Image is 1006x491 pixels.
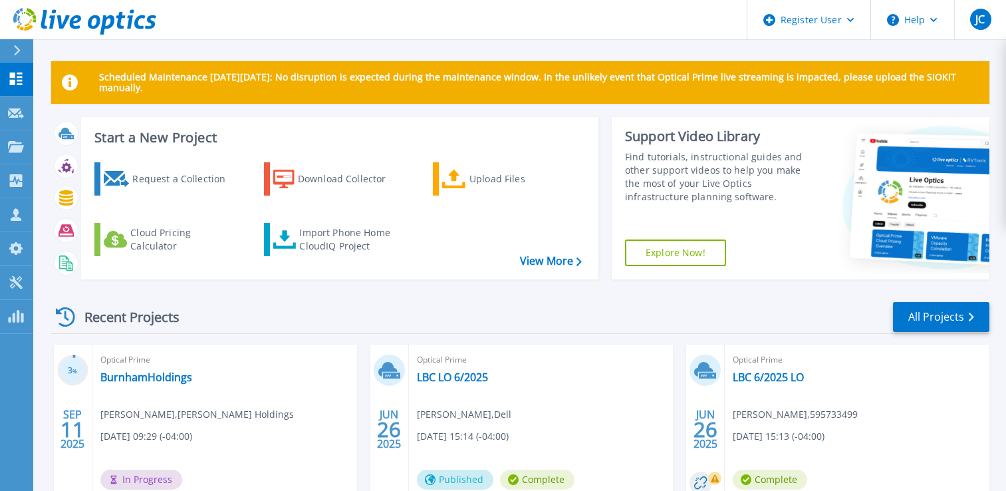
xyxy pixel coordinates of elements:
[417,470,493,490] span: Published
[94,162,243,196] a: Request a Collection
[733,371,804,384] a: LBC 6/2025 LO
[500,470,574,490] span: Complete
[417,407,511,422] span: [PERSON_NAME] , Dell
[625,240,726,266] a: Explore Now!
[417,353,666,367] span: Optical Prime
[733,407,858,422] span: [PERSON_NAME] , 595733499
[376,405,402,454] div: JUN 2025
[893,302,989,332] a: All Projects
[733,470,807,490] span: Complete
[520,255,582,267] a: View More
[51,301,197,333] div: Recent Projects
[733,429,824,444] span: [DATE] 15:13 (-04:00)
[72,367,77,375] span: %
[94,223,243,256] a: Cloud Pricing Calculator
[94,130,581,145] h3: Start a New Project
[100,429,192,444] span: [DATE] 09:29 (-04:00)
[417,371,488,384] a: LBC LO 6/2025
[469,166,576,192] div: Upload Files
[433,162,581,196] a: Upload Files
[100,407,294,422] span: [PERSON_NAME] , [PERSON_NAME] Holdings
[61,424,84,435] span: 11
[100,470,182,490] span: In Progress
[377,424,401,435] span: 26
[57,363,88,379] h3: 3
[264,162,412,196] a: Download Collector
[975,14,985,25] span: JC
[99,72,979,93] p: Scheduled Maintenance [DATE][DATE]: No disruption is expected during the maintenance window. In t...
[130,226,237,253] div: Cloud Pricing Calculator
[100,371,192,384] a: BurnhamHoldings
[132,166,239,192] div: Request a Collection
[298,166,404,192] div: Download Collector
[625,128,815,145] div: Support Video Library
[100,353,349,367] span: Optical Prime
[60,405,85,454] div: SEP 2025
[299,226,403,253] div: Import Phone Home CloudIQ Project
[625,150,815,204] div: Find tutorials, instructional guides and other support videos to help you make the most of your L...
[733,353,981,367] span: Optical Prime
[693,424,717,435] span: 26
[417,429,509,444] span: [DATE] 15:14 (-04:00)
[693,405,718,454] div: JUN 2025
